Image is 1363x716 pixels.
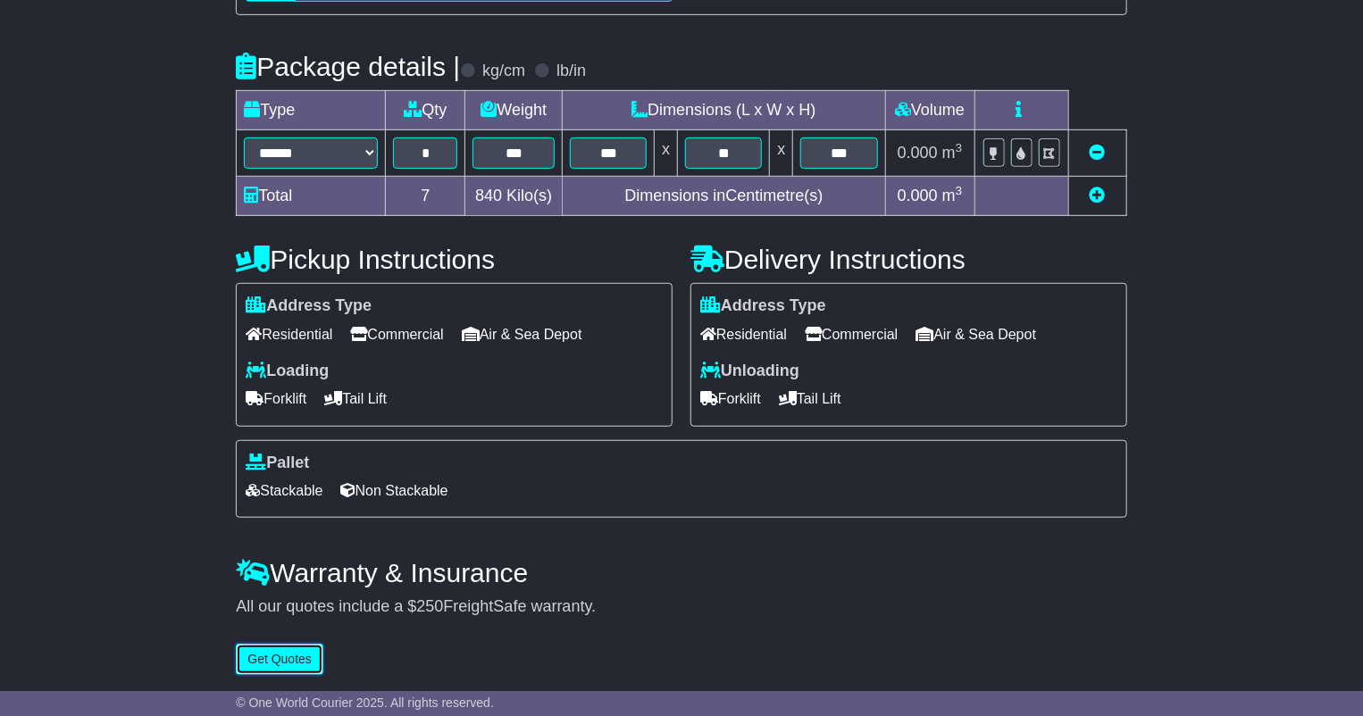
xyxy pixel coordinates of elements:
h4: Delivery Instructions [690,245,1127,274]
a: Remove this item [1090,144,1106,162]
span: Stackable [246,477,322,504]
span: Residential [246,321,332,348]
td: Kilo(s) [465,177,563,216]
label: Pallet [246,454,309,473]
h4: Package details | [236,52,460,81]
span: 0.000 [898,187,938,204]
span: Forklift [700,385,761,412]
td: Type [237,91,386,130]
span: Non Stackable [341,477,448,504]
span: 0.000 [898,144,938,162]
td: 7 [386,177,465,216]
span: 840 [475,187,502,204]
label: Address Type [246,296,372,316]
h4: Warranty & Insurance [236,558,1126,587]
td: Qty [386,91,465,130]
span: Air & Sea Depot [916,321,1036,348]
span: Commercial [350,321,443,348]
span: Commercial [805,321,898,348]
td: Total [237,177,386,216]
label: Unloading [700,362,799,381]
span: m [942,144,963,162]
span: Air & Sea Depot [462,321,582,348]
sup: 3 [956,184,963,197]
button: Get Quotes [236,644,323,675]
td: x [655,130,678,177]
span: 250 [416,597,443,615]
h4: Pickup Instructions [236,245,673,274]
sup: 3 [956,141,963,154]
td: Dimensions in Centimetre(s) [563,177,885,216]
td: Weight [465,91,563,130]
a: Add new item [1090,187,1106,204]
td: Dimensions (L x W x H) [563,91,885,130]
td: Volume [885,91,974,130]
span: m [942,187,963,204]
label: Loading [246,362,329,381]
span: Tail Lift [324,385,387,412]
label: Address Type [700,296,826,316]
span: © One World Courier 2025. All rights reserved. [236,695,494,710]
td: x [770,130,793,177]
label: kg/cm [482,62,525,81]
div: All our quotes include a $ FreightSafe warranty. [236,597,1126,617]
span: Residential [700,321,787,348]
span: Tail Lift [779,385,841,412]
span: Forklift [246,385,306,412]
label: lb/in [556,62,586,81]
